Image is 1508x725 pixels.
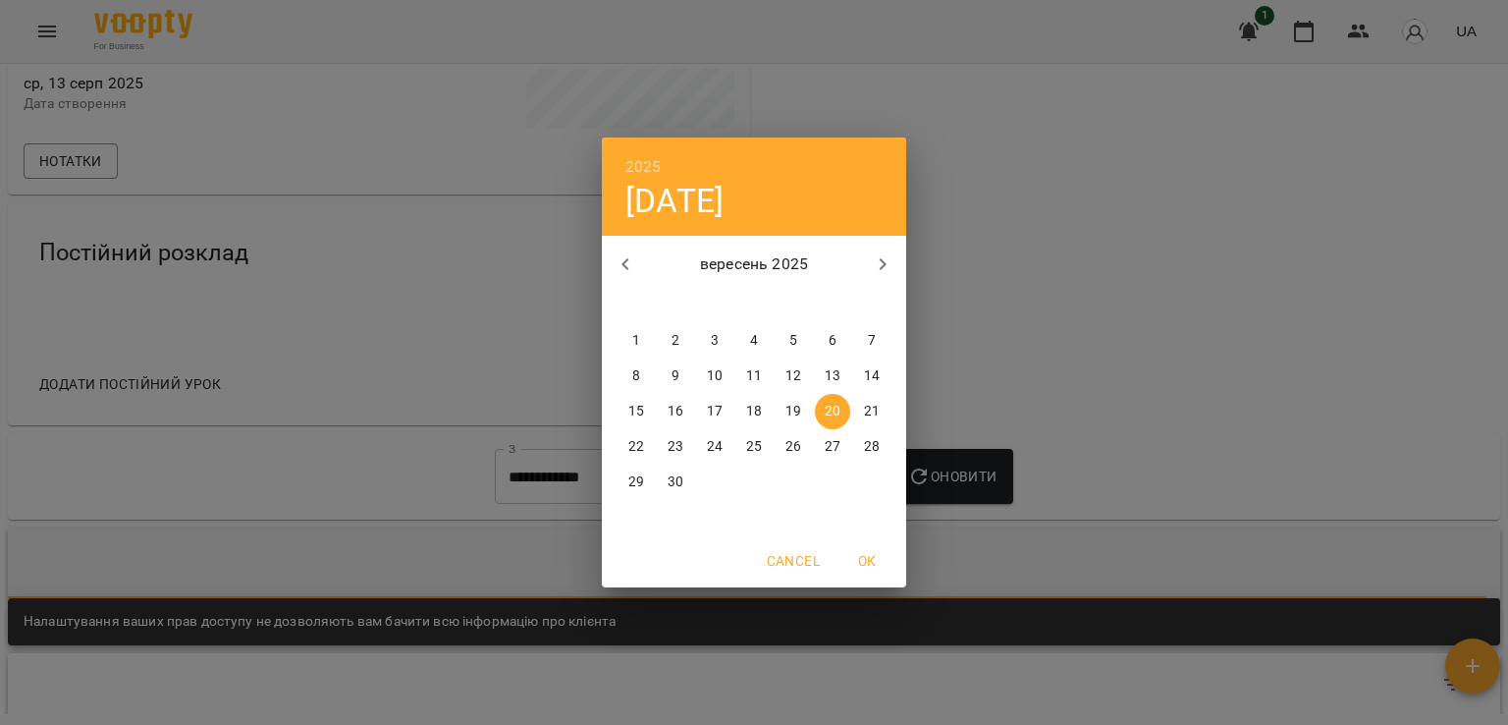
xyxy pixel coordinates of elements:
p: 10 [707,366,723,386]
p: 11 [746,366,762,386]
p: 29 [628,473,644,492]
p: 6 [829,331,836,351]
span: OK [843,549,890,573]
p: 23 [668,437,683,457]
p: 1 [632,331,640,351]
p: 24 [707,437,723,457]
button: 4 [736,323,772,359]
button: 20 [815,394,850,429]
button: 2 [658,323,693,359]
span: Cancel [767,549,820,573]
button: 12 [776,359,811,394]
p: 26 [785,437,801,457]
p: 12 [785,366,801,386]
button: 15 [619,394,654,429]
button: 28 [854,429,889,465]
button: 2025 [625,153,662,181]
button: 17 [697,394,732,429]
p: 7 [868,331,876,351]
button: Cancel [759,543,828,579]
button: 1 [619,323,654,359]
span: ср [697,294,732,313]
p: 5 [789,331,797,351]
p: 9 [672,366,679,386]
button: 27 [815,429,850,465]
p: 18 [746,402,762,421]
button: 21 [854,394,889,429]
p: 2 [672,331,679,351]
p: 14 [864,366,880,386]
button: 14 [854,359,889,394]
button: 5 [776,323,811,359]
p: 21 [864,402,880,421]
button: 13 [815,359,850,394]
p: 27 [825,437,840,457]
p: 28 [864,437,880,457]
button: 25 [736,429,772,465]
p: 25 [746,437,762,457]
button: 24 [697,429,732,465]
p: 30 [668,473,683,492]
button: 11 [736,359,772,394]
button: 26 [776,429,811,465]
button: 29 [619,465,654,500]
p: 3 [711,331,719,351]
button: 19 [776,394,811,429]
button: 8 [619,359,654,394]
button: 30 [658,465,693,500]
p: 19 [785,402,801,421]
button: 22 [619,429,654,465]
button: 18 [736,394,772,429]
span: сб [815,294,850,313]
span: чт [736,294,772,313]
p: 20 [825,402,840,421]
button: 6 [815,323,850,359]
p: 4 [750,331,758,351]
p: 22 [628,437,644,457]
span: вт [658,294,693,313]
button: 10 [697,359,732,394]
p: 17 [707,402,723,421]
span: пн [619,294,654,313]
p: 16 [668,402,683,421]
span: пт [776,294,811,313]
button: OK [835,543,898,579]
span: нд [854,294,889,313]
button: 16 [658,394,693,429]
button: 23 [658,429,693,465]
button: 9 [658,359,693,394]
p: 8 [632,366,640,386]
p: 15 [628,402,644,421]
button: [DATE] [625,181,724,221]
button: 7 [854,323,889,359]
button: 3 [697,323,732,359]
p: вересень 2025 [649,252,860,276]
p: 13 [825,366,840,386]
